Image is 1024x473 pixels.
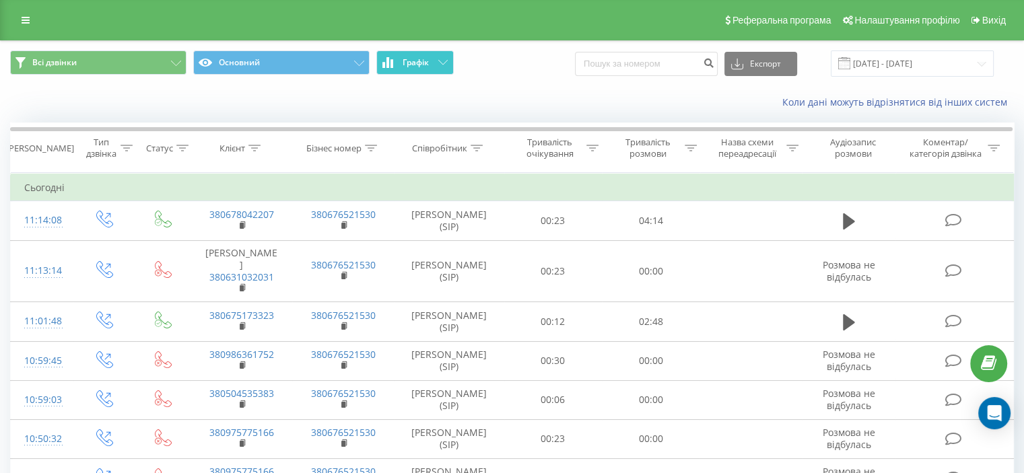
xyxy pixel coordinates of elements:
[24,426,60,452] div: 10:50:32
[376,50,454,75] button: Графік
[504,240,602,302] td: 00:23
[311,387,376,400] a: 380676521530
[146,143,173,154] div: Статус
[516,137,584,159] div: Тривалість очікування
[311,348,376,361] a: 380676521530
[209,426,274,439] a: 380975775166
[504,419,602,458] td: 00:23
[504,201,602,240] td: 00:23
[24,348,60,374] div: 10:59:45
[311,208,376,221] a: 380676521530
[395,341,504,380] td: [PERSON_NAME] (SIP)
[191,240,292,302] td: [PERSON_NAME]
[311,258,376,271] a: 380676521530
[85,137,116,159] div: Тип дзвінка
[306,143,362,154] div: Бізнес номер
[978,397,1011,429] div: Open Intercom Messenger
[614,137,681,159] div: Тривалість розмови
[24,258,60,284] div: 11:13:14
[823,258,875,283] span: Розмова не відбулась
[602,240,699,302] td: 00:00
[724,52,797,76] button: Експорт
[311,426,376,439] a: 380676521530
[219,143,245,154] div: Клієнт
[395,302,504,341] td: [PERSON_NAME] (SIP)
[602,419,699,458] td: 00:00
[395,419,504,458] td: [PERSON_NAME] (SIP)
[504,302,602,341] td: 00:12
[209,270,274,283] a: 380631032031
[854,15,959,26] span: Налаштування профілю
[193,50,370,75] button: Основний
[32,57,77,68] span: Всі дзвінки
[6,143,74,154] div: [PERSON_NAME]
[602,201,699,240] td: 04:14
[412,143,467,154] div: Співробітник
[403,58,429,67] span: Графік
[24,387,60,413] div: 10:59:03
[906,137,984,159] div: Коментар/категорія дзвінка
[823,348,875,373] span: Розмова не відбулась
[209,348,274,361] a: 380986361752
[24,207,60,233] div: 11:14:08
[209,387,274,400] a: 380504535383
[602,380,699,419] td: 00:00
[823,387,875,412] span: Розмова не відбулась
[395,380,504,419] td: [PERSON_NAME] (SIP)
[10,50,186,75] button: Всі дзвінки
[11,174,1014,201] td: Сьогодні
[311,309,376,322] a: 380676521530
[823,426,875,451] span: Розмова не відбулась
[602,302,699,341] td: 02:48
[395,201,504,240] td: [PERSON_NAME] (SIP)
[732,15,831,26] span: Реферальна програма
[395,240,504,302] td: [PERSON_NAME] (SIP)
[602,341,699,380] td: 00:00
[209,208,274,221] a: 380678042207
[982,15,1006,26] span: Вихід
[575,52,718,76] input: Пошук за номером
[712,137,783,159] div: Назва схеми переадресації
[782,96,1014,108] a: Коли дані можуть відрізнятися вiд інших систем
[814,137,893,159] div: Аудіозапис розмови
[504,341,602,380] td: 00:30
[24,308,60,334] div: 11:01:48
[504,380,602,419] td: 00:06
[209,309,274,322] a: 380675173323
